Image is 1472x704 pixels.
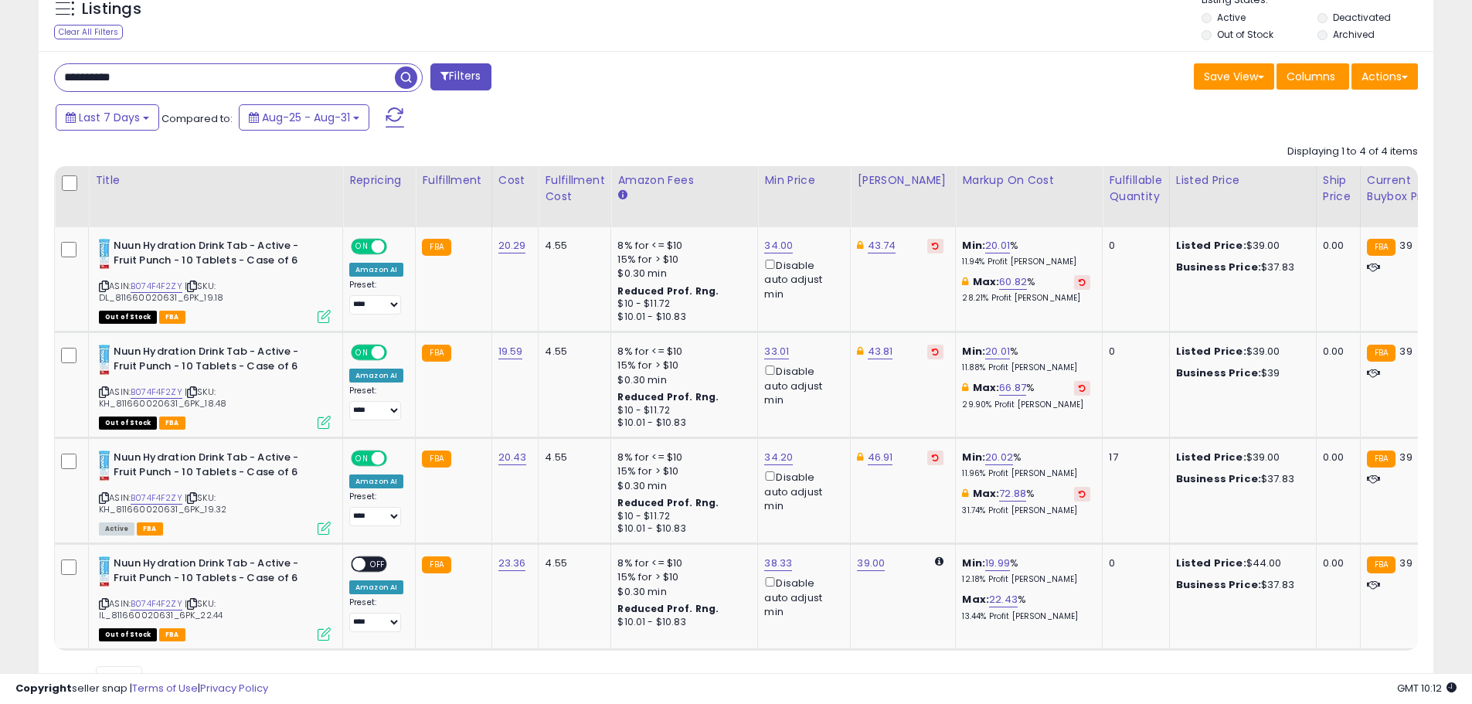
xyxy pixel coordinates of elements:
div: % [962,593,1090,621]
div: % [962,275,1090,304]
strong: Copyright [15,681,72,695]
small: FBA [1367,451,1396,468]
a: 20.01 [985,344,1010,359]
div: 0 [1109,345,1157,359]
a: B074F4F2ZY [131,597,182,610]
div: 0 [1109,556,1157,570]
div: seller snap | | [15,682,268,696]
th: The percentage added to the cost of goods (COGS) that forms the calculator for Min & Max prices. [956,166,1103,227]
b: Max: [973,380,1000,395]
div: 15% for > $10 [617,253,746,267]
div: ASIN: [99,556,331,639]
b: Min: [962,556,985,570]
button: Columns [1277,63,1349,90]
div: Amazon AI [349,263,403,277]
div: 0 [1109,239,1157,253]
div: $0.30 min [617,585,746,599]
label: Archived [1333,28,1375,41]
div: 15% for > $10 [617,464,746,478]
button: Actions [1351,63,1418,90]
div: % [962,239,1090,267]
div: Fulfillable Quantity [1109,172,1162,205]
span: ON [352,452,372,465]
div: % [962,381,1090,410]
a: 23.36 [498,556,526,571]
div: 15% for > $10 [617,359,746,372]
label: Active [1217,11,1246,24]
div: Title [95,172,336,189]
div: 0.00 [1323,451,1348,464]
div: 4.55 [545,345,599,359]
div: Preset: [349,386,403,420]
a: Privacy Policy [200,681,268,695]
div: $39.00 [1176,345,1304,359]
b: Nuun Hydration Drink Tab - Active - Fruit Punch - 10 Tablets - Case of 6 [114,239,301,271]
b: Max: [973,274,1000,289]
small: FBA [422,451,450,468]
div: 0.00 [1323,556,1348,570]
a: B074F4F2ZY [131,280,182,293]
div: Preset: [349,597,403,632]
div: Min Price [764,172,844,189]
span: 39 [1399,238,1412,253]
span: Compared to: [161,111,233,126]
p: 28.21% Profit [PERSON_NAME] [962,293,1090,304]
div: $37.83 [1176,260,1304,274]
div: $10 - $11.72 [617,510,746,523]
div: Fulfillment [422,172,484,189]
div: ASIN: [99,239,331,321]
a: 20.02 [985,450,1013,465]
b: Business Price: [1176,577,1261,592]
span: 39 [1399,344,1412,359]
div: Preset: [349,491,403,526]
p: 13.44% Profit [PERSON_NAME] [962,611,1090,622]
a: 22.43 [989,592,1018,607]
a: 19.99 [985,556,1010,571]
span: FBA [159,628,185,641]
b: Business Price: [1176,260,1261,274]
div: 8% for <= $10 [617,556,746,570]
b: Nuun Hydration Drink Tab - Active - Fruit Punch - 10 Tablets - Case of 6 [114,345,301,377]
a: 66.87 [999,380,1026,396]
div: 15% for > $10 [617,570,746,584]
small: FBA [1367,556,1396,573]
span: Columns [1287,69,1335,84]
span: OFF [365,558,390,571]
div: $10.01 - $10.83 [617,522,746,536]
a: B074F4F2ZY [131,491,182,505]
div: Displaying 1 to 4 of 4 items [1287,145,1418,159]
b: Reduced Prof. Rng. [617,496,719,509]
span: | SKU: DL_811660020631_6PK_19.18 [99,280,223,303]
div: $0.30 min [617,479,746,493]
div: $10 - $11.72 [617,404,746,417]
div: Fulfillment Cost [545,172,604,205]
a: 34.20 [764,450,793,465]
b: Reduced Prof. Rng. [617,602,719,615]
button: Aug-25 - Aug-31 [239,104,369,131]
div: % [962,556,1090,585]
span: 39 [1399,556,1412,570]
p: 12.18% Profit [PERSON_NAME] [962,574,1090,585]
div: ASIN: [99,345,331,427]
p: 11.88% Profit [PERSON_NAME] [962,362,1090,373]
b: Max: [962,592,989,607]
span: 39 [1399,450,1412,464]
a: 43.81 [868,344,893,359]
p: 11.94% Profit [PERSON_NAME] [962,257,1090,267]
div: 0.00 [1323,239,1348,253]
a: 34.00 [764,238,793,253]
a: 46.91 [868,450,893,465]
div: Disable auto adjust min [764,362,838,407]
a: 33.01 [764,344,789,359]
span: Aug-25 - Aug-31 [262,110,350,125]
div: 8% for <= $10 [617,239,746,253]
span: | SKU: KH_811660020631_6PK_18.48 [99,386,226,409]
div: Ship Price [1323,172,1354,205]
div: 4.55 [545,451,599,464]
p: 29.90% Profit [PERSON_NAME] [962,400,1090,410]
button: Last 7 Days [56,104,159,131]
div: Amazon AI [349,369,403,383]
b: Max: [973,486,1000,501]
div: 8% for <= $10 [617,451,746,464]
span: Show: entries [66,672,177,686]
